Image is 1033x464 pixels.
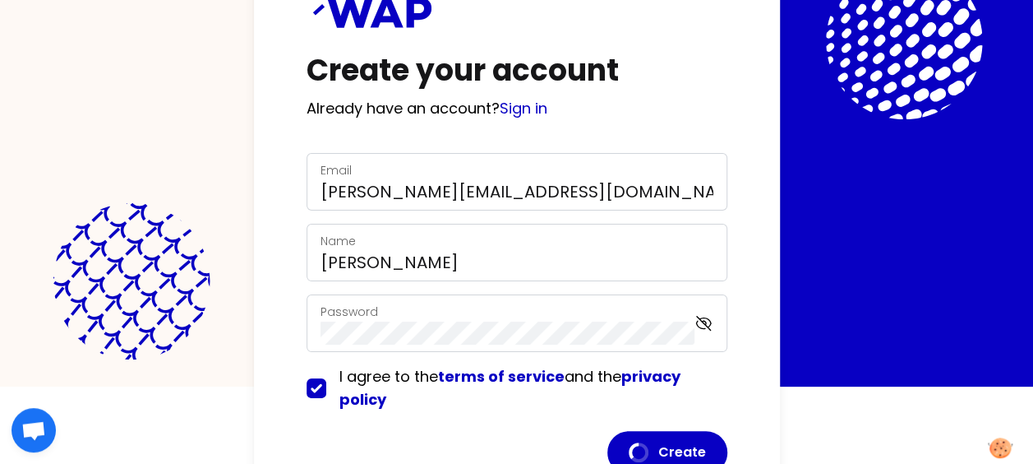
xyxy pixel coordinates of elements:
label: Email [321,162,352,179]
label: Name [321,233,356,249]
a: Ouvrir le chat [12,408,56,452]
label: Password [321,304,378,320]
p: Already have an account? [307,97,727,120]
a: privacy policy [339,366,680,410]
a: terms of service [438,366,565,387]
span: I agree to the and the [339,366,680,410]
a: Sign in [500,98,547,118]
h1: Create your account [307,54,727,87]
